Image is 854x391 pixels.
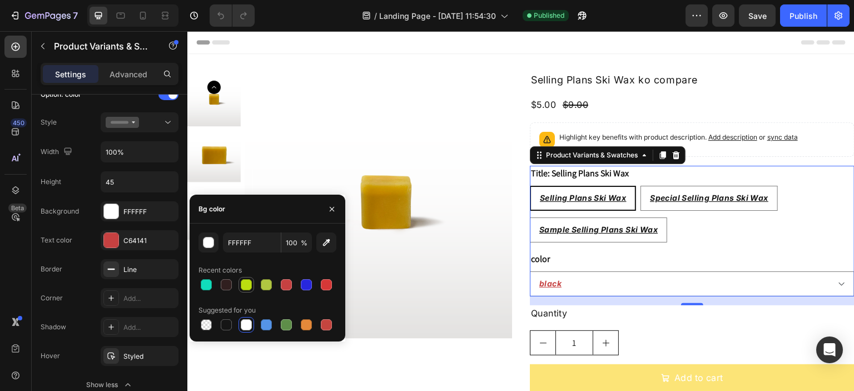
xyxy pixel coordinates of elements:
[8,204,27,212] div: Beta
[41,117,57,127] div: Style
[534,11,564,21] span: Published
[790,10,817,22] div: Publish
[4,4,83,27] button: 7
[356,119,453,129] div: Product Variants & Swatches
[55,68,86,80] p: Settings
[352,162,439,171] span: Selling Plans Ski Wax
[342,274,667,291] div: Quantity
[816,336,843,363] div: Open Intercom Messenger
[101,142,178,162] input: Auto
[123,236,176,246] div: C64141
[41,145,75,160] div: Width
[123,323,176,333] div: Add...
[487,340,535,354] div: Add to cart
[123,294,176,304] div: Add...
[374,10,377,22] span: /
[521,102,570,110] span: Add description
[73,9,78,22] p: 7
[406,300,431,324] button: increment
[41,264,62,274] div: Border
[41,90,81,100] div: Option: color
[223,232,281,253] input: Eg: FFFFFF
[372,101,610,112] p: Highlight key benefits with product description.
[198,204,225,214] div: Bg color
[41,322,66,332] div: Shadow
[41,235,72,245] div: Text color
[41,293,63,303] div: Corner
[379,10,496,22] span: Landing Page - [DATE] 11:54:30
[123,207,176,217] div: FFFFFF
[374,66,402,82] div: $9.00
[342,333,667,361] button: Add to cart
[342,66,370,82] div: $5.00
[463,162,581,171] span: Special Selling Plans Ski Wax
[123,265,176,275] div: Line
[198,305,256,315] div: Suggested for you
[342,220,364,236] legend: color
[352,194,470,203] span: Sample Selling Plans Ski Wax
[580,102,610,110] span: sync data
[187,31,854,391] iframe: Design area
[343,300,368,324] button: decrement
[342,41,667,57] h2: Selling Plans Ski Wax ko compare
[570,102,610,110] span: or
[123,352,176,362] div: Styled
[368,300,406,324] input: quantity
[54,39,148,53] p: Product Variants & Swatches
[41,206,79,216] div: Background
[780,4,827,27] button: Publish
[41,351,60,361] div: Hover
[739,4,776,27] button: Save
[11,118,27,127] div: 450
[748,11,767,21] span: Save
[198,265,242,275] div: Recent colors
[41,177,61,187] div: Height
[342,135,443,150] legend: Title: Selling Plans Ski Wax
[110,68,147,80] p: Advanced
[101,172,178,192] input: Auto
[210,4,255,27] div: Undo/Redo
[86,379,133,390] div: Show less
[301,238,307,248] span: %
